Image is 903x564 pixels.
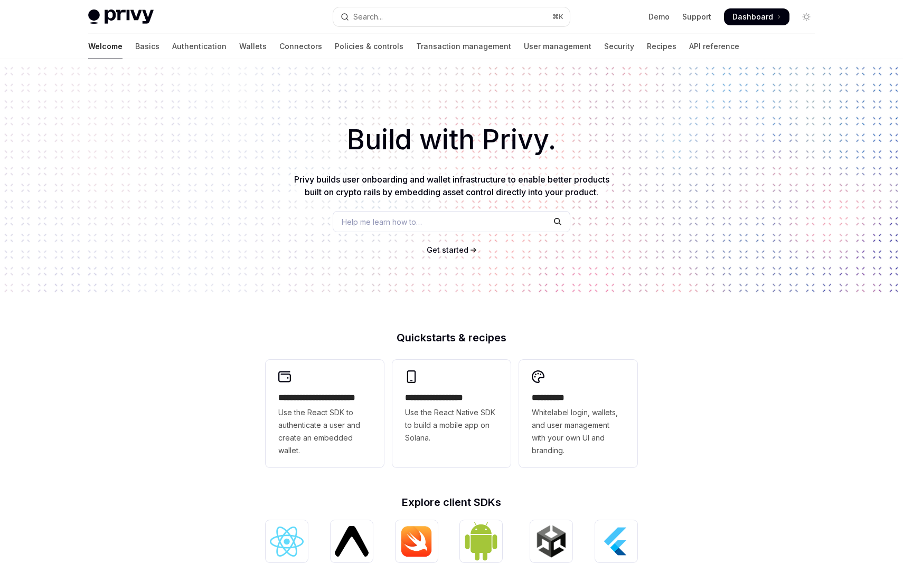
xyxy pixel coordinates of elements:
img: Flutter [599,524,633,558]
a: Transaction management [416,34,511,59]
h1: Build with Privy. [17,119,886,160]
img: iOS (Swift) [400,525,434,557]
a: Recipes [647,34,676,59]
a: Basics [135,34,159,59]
img: React [270,527,304,557]
a: **** *****Whitelabel login, wallets, and user management with your own UI and branding. [519,360,637,467]
a: **** **** **** ***Use the React Native SDK to build a mobile app on Solana. [392,360,511,467]
a: Demo [648,12,670,22]
span: Use the React Native SDK to build a mobile app on Solana. [405,406,498,444]
span: Help me learn how to… [342,216,422,227]
h2: Explore client SDKs [266,497,637,508]
span: Privy builds user onboarding and wallet infrastructure to enable better products built on crypto ... [294,174,609,197]
span: Get started [427,245,468,254]
a: API reference [689,34,739,59]
img: React Native [335,526,369,556]
a: Welcome [88,34,123,59]
a: Policies & controls [335,34,403,59]
a: User management [524,34,591,59]
span: Use the React SDK to authenticate a user and create an embedded wallet. [278,406,371,457]
span: Dashboard [732,12,773,22]
a: Support [682,12,711,22]
a: Get started [427,245,468,255]
img: Android (Kotlin) [464,521,498,561]
a: Connectors [279,34,322,59]
button: Open search [333,7,570,26]
span: ⌘ K [552,13,563,21]
h2: Quickstarts & recipes [266,332,637,343]
button: Toggle dark mode [798,8,815,25]
a: Security [604,34,634,59]
a: Authentication [172,34,227,59]
img: Unity [534,524,568,558]
img: light logo [88,9,154,24]
a: Wallets [239,34,267,59]
a: Dashboard [724,8,789,25]
span: Whitelabel login, wallets, and user management with your own UI and branding. [532,406,625,457]
div: Search... [353,11,383,23]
